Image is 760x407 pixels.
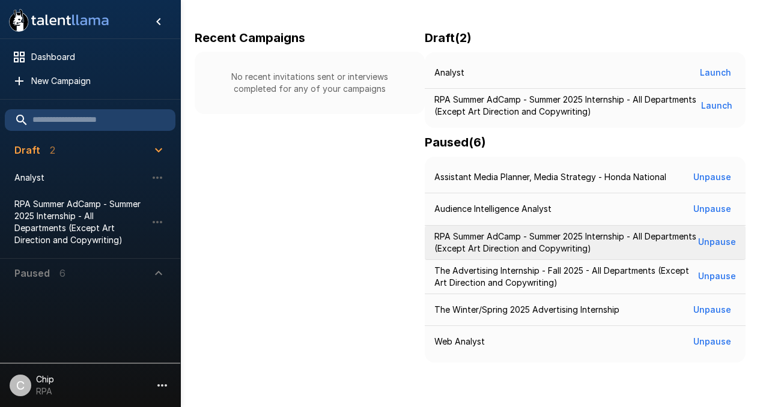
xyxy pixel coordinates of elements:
b: Paused ( 6 ) [425,135,486,149]
p: RPA Summer AdCamp - Summer 2025 Internship - All Departments (Except Art Direction and Copywriting) [434,94,698,118]
button: Unpause [689,198,736,220]
button: Unpause [689,166,736,188]
button: Unpause [698,231,736,253]
p: Web Analyst [434,336,485,348]
p: The Advertising Internship - Fall 2025 - All Departments (Except Art Direction and Copywriting) [434,265,698,289]
b: Recent Campaigns [195,31,305,45]
p: RPA Summer AdCamp - Summer 2025 Internship - All Departments (Except Art Direction and Copywriting) [434,231,698,255]
b: Draft ( 2 ) [425,31,472,45]
p: Audience Intelligence Analyst [434,203,552,215]
button: Launch [698,95,736,117]
button: Unpause [689,331,736,353]
p: No recent invitations sent or interviews completed for any of your campaigns [214,71,406,95]
button: Launch [695,62,736,84]
p: The Winter/Spring 2025 Advertising Internship [434,304,619,316]
button: Unpause [698,265,736,288]
button: Unpause [689,299,736,321]
p: Assistant Media Planner, Media Strategy - Honda National [434,171,666,183]
p: Analyst [434,67,464,79]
